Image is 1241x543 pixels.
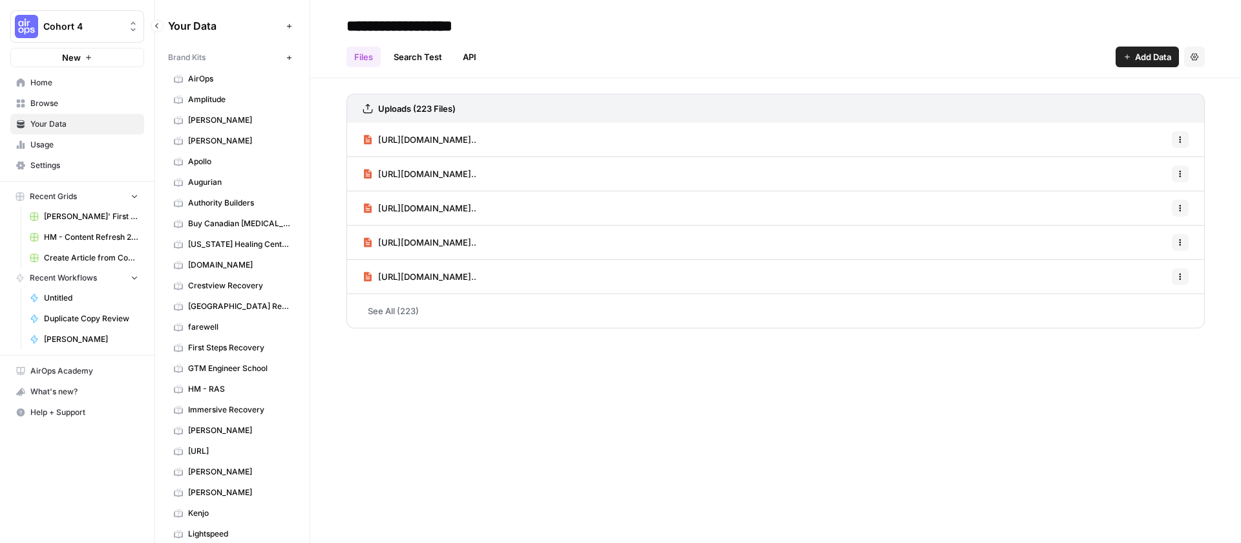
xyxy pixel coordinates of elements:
span: [URL][DOMAIN_NAME].. [378,236,476,249]
a: [URL] [168,441,297,462]
a: [URL][DOMAIN_NAME].. [363,191,476,225]
span: farewell [188,321,291,333]
a: Usage [10,134,144,155]
span: HM - Content Refresh 28.07 Grid [44,231,138,243]
a: [PERSON_NAME] [168,131,297,151]
span: Your Data [30,118,138,130]
a: [PERSON_NAME] [168,482,297,503]
a: [URL][DOMAIN_NAME].. [363,123,476,156]
a: Immersive Recovery [168,399,297,420]
a: [US_STATE] Healing Centers [168,234,297,255]
span: Browse [30,98,138,109]
a: Browse [10,93,144,114]
span: New [62,51,81,64]
a: [URL][DOMAIN_NAME].. [363,157,476,191]
span: HM - RAS [188,383,291,395]
button: Workspace: Cohort 4 [10,10,144,43]
a: [PERSON_NAME]' First Flow Grid [24,206,144,227]
a: [URL][DOMAIN_NAME].. [363,226,476,259]
span: Help + Support [30,407,138,418]
span: Amplitude [188,94,291,105]
a: Files [346,47,381,67]
span: [URL][DOMAIN_NAME].. [378,202,476,215]
a: AirOps Academy [10,361,144,381]
a: [GEOGRAPHIC_DATA] Recovery [168,296,297,317]
button: New [10,48,144,67]
span: [PERSON_NAME] [188,487,291,498]
a: Your Data [10,114,144,134]
a: Augurian [168,172,297,193]
span: [DOMAIN_NAME] [188,259,291,271]
a: Apollo [168,151,297,172]
span: [PERSON_NAME] [188,425,291,436]
button: Recent Workflows [10,268,144,288]
span: Brand Kits [168,52,206,63]
span: [PERSON_NAME] [188,135,291,147]
span: Immersive Recovery [188,404,291,416]
span: Apollo [188,156,291,167]
a: [URL][DOMAIN_NAME].. [363,260,476,293]
span: Buy Canadian [MEDICAL_DATA] [188,218,291,229]
button: What's new? [10,381,144,402]
a: Untitled [24,288,144,308]
a: AirOps [168,69,297,89]
button: Recent Grids [10,187,144,206]
a: [PERSON_NAME] [24,329,144,350]
a: [PERSON_NAME] [168,462,297,482]
a: Kenjo [168,503,297,524]
a: Crestview Recovery [168,275,297,296]
a: First Steps Recovery [168,337,297,358]
a: API [455,47,484,67]
span: [GEOGRAPHIC_DATA] Recovery [188,301,291,312]
span: Authority Builders [188,197,291,209]
span: [URL][DOMAIN_NAME].. [378,133,476,146]
a: Create Article from Content Brief - Fork Grid [24,248,144,268]
img: Cohort 4 Logo [15,15,38,38]
span: Add Data [1135,50,1171,63]
span: [URL] [188,445,291,457]
span: [PERSON_NAME] [44,334,138,345]
a: Uploads (223 Files) [363,94,456,123]
span: Home [30,77,138,89]
span: GTM Engineer School [188,363,291,374]
span: [URL][DOMAIN_NAME].. [378,167,476,180]
span: Create Article from Content Brief - Fork Grid [44,252,138,264]
a: See All (223) [346,294,1205,328]
a: Settings [10,155,144,176]
h3: Uploads (223 Files) [378,102,456,115]
span: AirOps Academy [30,365,138,377]
span: Augurian [188,176,291,188]
a: HM - Content Refresh 28.07 Grid [24,227,144,248]
a: GTM Engineer School [168,358,297,379]
a: [DOMAIN_NAME] [168,255,297,275]
span: [PERSON_NAME] [188,466,291,478]
span: Recent Grids [30,191,77,202]
span: [PERSON_NAME] [188,114,291,126]
a: HM - RAS [168,379,297,399]
span: Untitled [44,292,138,304]
a: Authority Builders [168,193,297,213]
button: Add Data [1116,47,1179,67]
a: [PERSON_NAME] [168,110,297,131]
a: Amplitude [168,89,297,110]
span: AirOps [188,73,291,85]
span: Duplicate Copy Review [44,313,138,325]
a: Duplicate Copy Review [24,308,144,329]
span: Your Data [168,18,281,34]
a: [PERSON_NAME] [168,420,297,441]
a: Buy Canadian [MEDICAL_DATA] [168,213,297,234]
button: Help + Support [10,402,144,423]
span: [US_STATE] Healing Centers [188,239,291,250]
span: Cohort 4 [43,20,122,33]
span: Crestview Recovery [188,280,291,292]
span: Settings [30,160,138,171]
span: [URL][DOMAIN_NAME].. [378,270,476,283]
a: Search Test [386,47,450,67]
a: farewell [168,317,297,337]
span: [PERSON_NAME]' First Flow Grid [44,211,138,222]
span: First Steps Recovery [188,342,291,354]
span: Usage [30,139,138,151]
div: What's new? [11,382,143,401]
span: Kenjo [188,507,291,519]
span: Recent Workflows [30,272,97,284]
